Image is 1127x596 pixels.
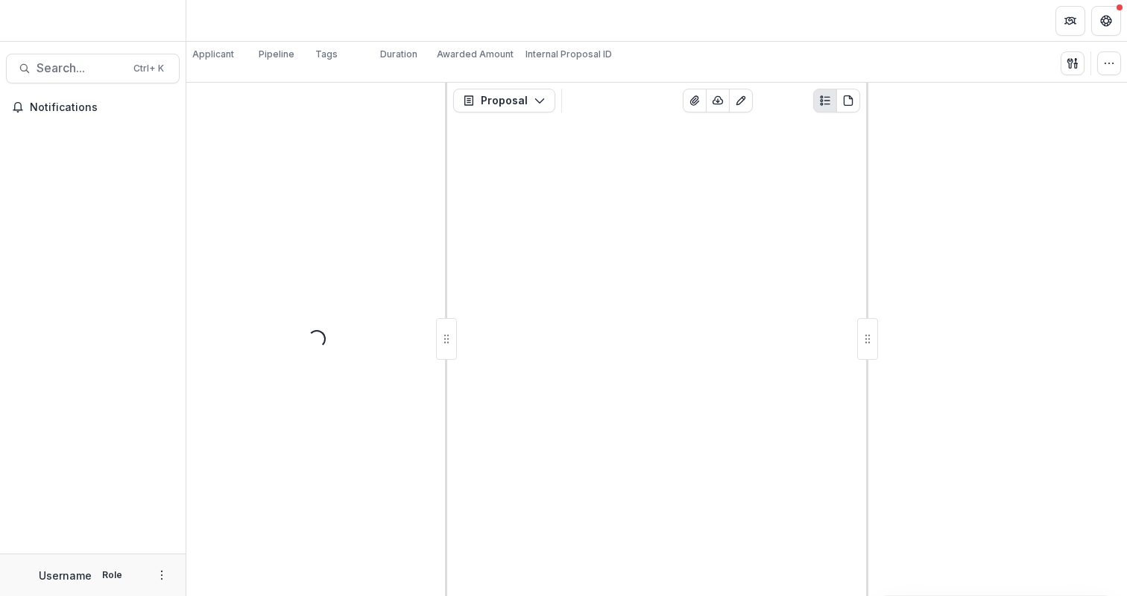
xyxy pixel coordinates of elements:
p: Applicant [192,48,234,61]
p: Tags [315,48,338,61]
button: Search... [6,54,180,83]
button: Partners [1055,6,1085,36]
p: Pipeline [259,48,294,61]
p: Duration [380,48,417,61]
button: Get Help [1091,6,1121,36]
div: Ctrl + K [130,60,167,77]
span: Notifications [30,101,174,114]
button: Proposal [453,89,555,112]
p: Username [39,568,92,583]
button: View Attached Files [683,89,707,112]
span: Search... [37,61,124,75]
button: Edit as form [729,89,753,112]
button: Notifications [6,95,180,119]
button: PDF view [836,89,860,112]
button: More [153,566,171,584]
p: Awarded Amount [437,48,514,61]
button: Plaintext view [813,89,837,112]
p: Internal Proposal ID [525,48,612,61]
p: Role [98,568,127,582]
